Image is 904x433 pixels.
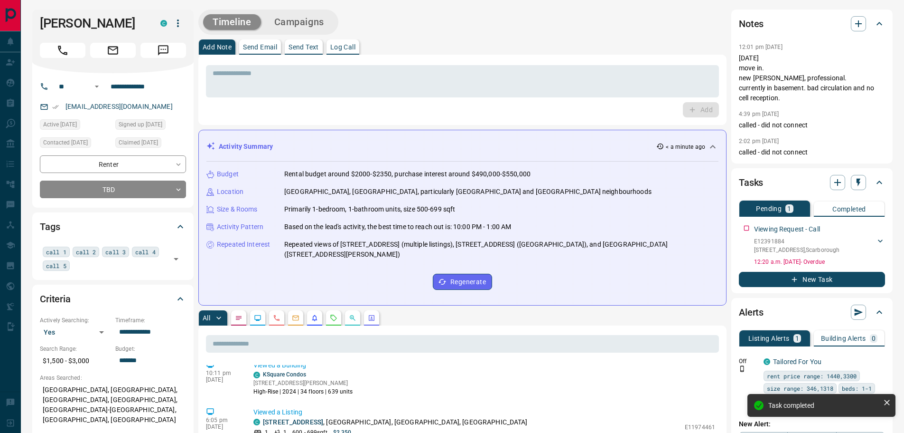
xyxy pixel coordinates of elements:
[739,272,885,287] button: New Task
[40,155,186,173] div: Renter
[203,44,232,50] p: Add Note
[284,222,511,232] p: Based on the lead's activity, the best time to reach out is: 10:00 PM - 1:00 AM
[739,44,783,50] p: 12:01 pm [DATE]
[206,370,239,376] p: 10:11 pm
[40,181,186,198] div: TBD
[253,419,260,425] div: condos.ca
[253,387,353,396] p: High-Rise | 2024 | 34 floors | 639 units
[368,314,375,322] svg: Agent Actions
[265,14,334,30] button: Campaigns
[115,316,186,325] p: Timeframe:
[739,53,885,103] p: [DATE] move in. new [PERSON_NAME], professional. currently in basement. bad circulation and no ce...
[739,147,885,157] p: called - did not connect
[40,215,186,238] div: Tags
[263,418,323,426] a: [STREET_ADDRESS]
[739,305,764,320] h2: Alerts
[206,138,718,155] div: Activity Summary< a minute ago
[872,335,876,342] p: 0
[40,43,85,58] span: Call
[311,314,318,322] svg: Listing Alerts
[40,219,60,234] h2: Tags
[263,371,307,378] a: KSquare Condos
[795,335,799,342] p: 1
[46,261,66,270] span: call 5
[90,43,136,58] span: Email
[292,314,299,322] svg: Emails
[767,371,857,381] span: rent price range: 1440,3300
[289,44,319,50] p: Send Text
[52,104,59,110] svg: Email Verified
[739,419,885,429] p: New Alert:
[115,345,186,353] p: Budget:
[739,120,885,130] p: called - did not connect
[787,205,791,212] p: 1
[206,423,239,430] p: [DATE]
[764,358,770,365] div: condos.ca
[754,235,885,256] div: E12391884[STREET_ADDRESS],Scarborough
[40,119,111,133] div: Mon Oct 13 2025
[330,314,337,322] svg: Requests
[243,44,277,50] p: Send Email
[40,382,186,428] p: [GEOGRAPHIC_DATA], [GEOGRAPHIC_DATA], [GEOGRAPHIC_DATA], [GEOGRAPHIC_DATA], [GEOGRAPHIC_DATA]-[GE...
[739,16,764,31] h2: Notes
[739,175,763,190] h2: Tasks
[253,407,715,417] p: Viewed a Listing
[217,187,243,197] p: Location
[330,44,355,50] p: Log Call
[235,314,242,322] svg: Notes
[768,402,879,409] div: Task completed
[119,120,162,129] span: Signed up [DATE]
[253,360,715,370] p: Viewed a Building
[284,169,531,179] p: Rental budget around $2000-$2350, purchase interest around $490,000-$550,000
[739,301,885,324] div: Alerts
[40,345,111,353] p: Search Range:
[349,314,356,322] svg: Opportunities
[754,258,885,266] p: 12:20 a.m. [DATE] - Overdue
[169,252,183,266] button: Open
[666,143,705,151] p: < a minute ago
[40,137,111,151] div: Mon Sep 08 2025
[40,325,111,340] div: Yes
[40,291,71,307] h2: Criteria
[91,81,103,92] button: Open
[115,119,186,133] div: Fri Aug 01 2025
[40,353,111,369] p: $1,500 - $3,000
[739,357,758,366] p: Off
[219,142,273,152] p: Activity Summary
[217,222,263,232] p: Activity Pattern
[284,204,455,214] p: Primarily 1-bedroom, 1-bathroom units, size 500-699 sqft
[821,335,866,342] p: Building Alerts
[206,376,239,383] p: [DATE]
[135,247,156,257] span: call 4
[40,374,186,382] p: Areas Searched:
[739,138,779,144] p: 2:02 pm [DATE]
[76,247,96,257] span: call 2
[206,417,239,423] p: 6:05 pm
[284,187,652,197] p: [GEOGRAPHIC_DATA], [GEOGRAPHIC_DATA], particularly [GEOGRAPHIC_DATA] and [GEOGRAPHIC_DATA] neighb...
[773,358,821,366] a: Tailored For You
[754,224,820,234] p: Viewing Request - Call
[254,314,261,322] svg: Lead Browsing Activity
[284,240,718,260] p: Repeated views of [STREET_ADDRESS] (multiple listings), [STREET_ADDRESS] ([GEOGRAPHIC_DATA]), and...
[739,366,746,372] svg: Push Notification Only
[115,137,186,151] div: Fri Aug 08 2025
[43,120,77,129] span: Active [DATE]
[263,417,528,427] p: , [GEOGRAPHIC_DATA], [GEOGRAPHIC_DATA], [GEOGRAPHIC_DATA]
[433,274,492,290] button: Regenerate
[140,43,186,58] span: Message
[754,237,839,246] p: E12391884
[253,379,353,387] p: [STREET_ADDRESS][PERSON_NAME]
[105,247,126,257] span: call 3
[739,171,885,194] div: Tasks
[217,240,270,250] p: Repeated Interest
[40,16,146,31] h1: [PERSON_NAME]
[754,246,839,254] p: [STREET_ADDRESS] , Scarborough
[40,288,186,310] div: Criteria
[43,138,88,147] span: Contacted [DATE]
[253,372,260,378] div: condos.ca
[842,384,872,393] span: beds: 1-1
[273,314,280,322] svg: Calls
[767,384,833,393] span: size range: 346,1318
[40,316,111,325] p: Actively Searching:
[203,14,261,30] button: Timeline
